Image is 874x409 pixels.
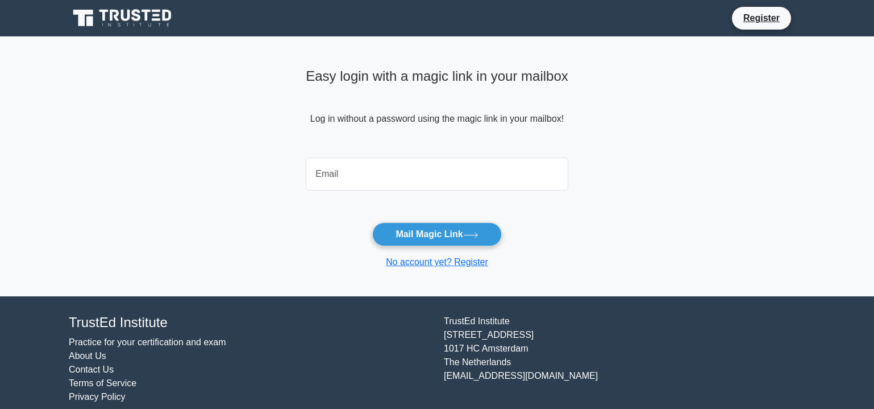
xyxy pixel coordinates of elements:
a: About Us [69,351,106,361]
h4: TrustEd Institute [69,315,430,331]
div: Log in without a password using the magic link in your mailbox! [306,64,568,153]
a: Terms of Service [69,378,136,388]
a: Contact Us [69,365,114,374]
button: Mail Magic Link [372,222,501,246]
a: Register [736,11,786,25]
input: Email [306,158,568,191]
div: TrustEd Institute [STREET_ADDRESS] 1017 HC Amsterdam The Netherlands [EMAIL_ADDRESS][DOMAIN_NAME] [437,315,812,404]
a: Practice for your certification and exam [69,337,226,347]
a: Privacy Policy [69,392,126,402]
h4: Easy login with a magic link in your mailbox [306,68,568,85]
a: No account yet? Register [386,257,488,267]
